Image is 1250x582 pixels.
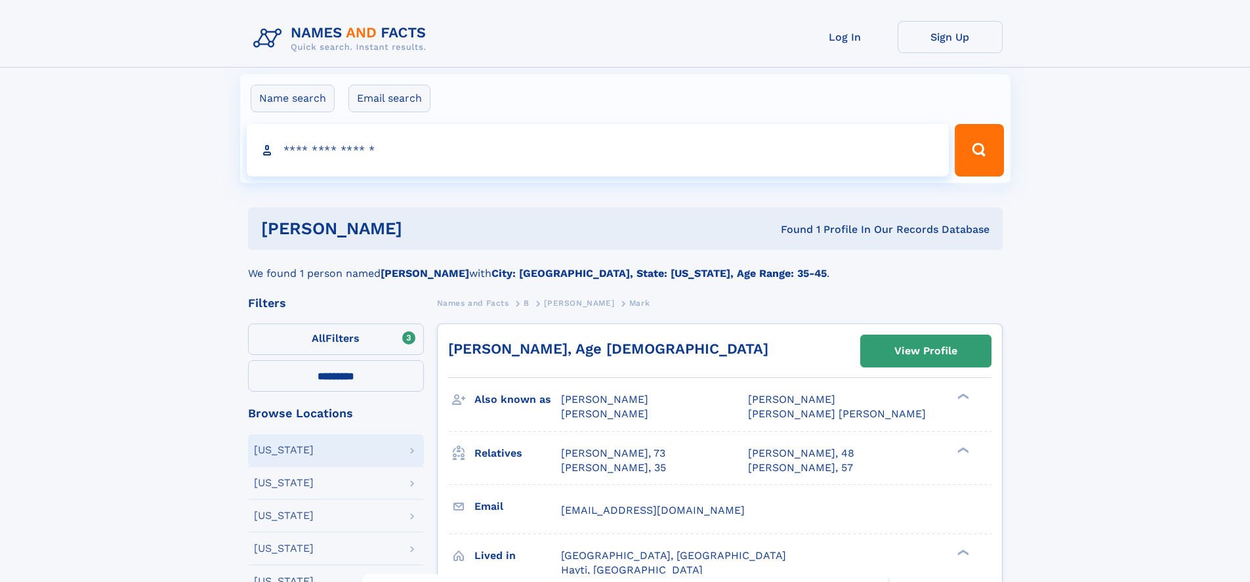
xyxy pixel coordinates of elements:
h3: Email [474,495,561,518]
span: [PERSON_NAME] [561,407,648,420]
span: [PERSON_NAME] [PERSON_NAME] [748,407,926,420]
span: All [312,332,325,344]
div: [US_STATE] [254,510,314,521]
h3: Relatives [474,442,561,465]
div: [US_STATE] [254,543,314,554]
a: [PERSON_NAME], 35 [561,461,666,475]
label: Filters [248,323,424,355]
a: [PERSON_NAME], Age [DEMOGRAPHIC_DATA] [448,341,768,357]
a: Sign Up [898,21,1003,53]
div: Found 1 Profile In Our Records Database [591,222,990,237]
b: [PERSON_NAME] [381,267,469,280]
h3: Also known as [474,388,561,411]
a: [PERSON_NAME], 73 [561,446,665,461]
div: [US_STATE] [254,478,314,488]
div: View Profile [894,336,957,366]
span: Hayti, [GEOGRAPHIC_DATA] [561,564,703,576]
a: [PERSON_NAME], 48 [748,446,854,461]
label: Email search [348,85,430,112]
div: ❯ [954,392,970,401]
a: Log In [793,21,898,53]
span: [EMAIL_ADDRESS][DOMAIN_NAME] [561,504,745,516]
div: Filters [248,297,424,309]
span: [PERSON_NAME] [544,299,614,308]
div: Browse Locations [248,407,424,419]
a: [PERSON_NAME] [544,295,614,311]
div: ❯ [954,548,970,556]
span: [PERSON_NAME] [748,393,835,405]
div: We found 1 person named with . [248,250,1003,281]
button: Search Button [955,124,1003,177]
h1: [PERSON_NAME] [261,220,592,237]
a: B [524,295,530,311]
a: [PERSON_NAME], 57 [748,461,853,475]
div: [US_STATE] [254,445,314,455]
h3: Lived in [474,545,561,567]
div: ❯ [954,446,970,454]
span: [PERSON_NAME] [561,393,648,405]
a: Names and Facts [437,295,509,311]
img: Logo Names and Facts [248,21,437,56]
a: View Profile [861,335,991,367]
span: Mark [629,299,650,308]
label: Name search [251,85,335,112]
b: City: [GEOGRAPHIC_DATA], State: [US_STATE], Age Range: 35-45 [491,267,827,280]
input: search input [247,124,949,177]
span: B [524,299,530,308]
span: [GEOGRAPHIC_DATA], [GEOGRAPHIC_DATA] [561,549,786,562]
